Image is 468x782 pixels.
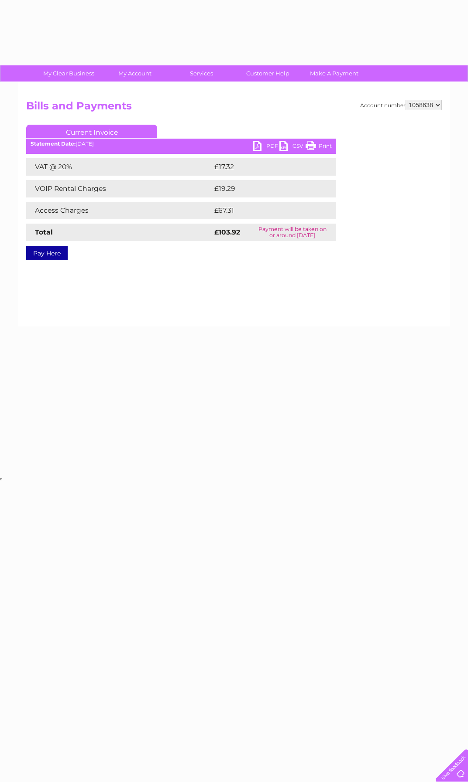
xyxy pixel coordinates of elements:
a: Customer Help [232,65,304,82]
td: £17.32 [212,158,317,176]
td: £67.31 [212,202,317,219]
h2: Bills and Payments [26,100,442,116]
a: PDF [253,141,279,153]
a: Print [306,141,332,153]
td: VOIP Rental Charges [26,180,212,197]
td: VAT @ 20% [26,158,212,176]
a: Pay Here [26,246,68,260]
td: £19.29 [212,180,318,197]
a: My Clear Business [33,65,105,82]
a: Current Invoice [26,125,157,138]
strong: £103.92 [214,228,240,236]
a: Services [165,65,237,82]
div: Account number [360,100,442,110]
td: Access Charges [26,202,212,219]
b: Statement Date: [31,140,76,147]
a: My Account [99,65,171,82]
strong: Total [35,228,53,236]
a: CSV [279,141,306,153]
a: Make A Payment [298,65,370,82]
td: Payment will be taken on or around [DATE] [248,224,336,241]
div: [DATE] [26,141,336,147]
